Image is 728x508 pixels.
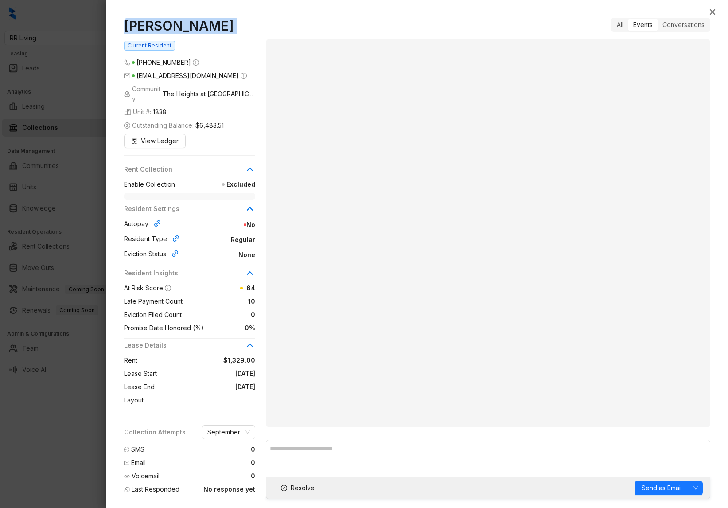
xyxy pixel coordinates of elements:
img: Voicemail Icon [124,473,130,479]
button: View Ledger [124,134,186,148]
span: mail [124,460,129,465]
span: Rent Collection [124,164,245,174]
span: Promise Date Honored (%) [124,323,204,333]
span: $6,483.51 [195,121,224,130]
span: phone [124,59,130,66]
span: [PHONE_NUMBER] [136,59,191,66]
span: Unit #: [124,107,167,117]
span: Outstanding Balance: [124,121,224,130]
span: Late Payment Count [124,297,183,306]
button: Close [707,7,718,17]
span: September [207,426,250,439]
div: Resident Insights [124,268,255,283]
div: Eviction Status [124,249,182,261]
div: Autopay [124,219,164,231]
span: Resident Insights [124,268,245,278]
span: Enable Collection [124,180,175,189]
h1: [PERSON_NAME] [124,18,255,34]
span: 0 [251,458,255,468]
span: message [124,447,129,452]
span: 64 [246,284,255,292]
span: Resident Settings [124,204,245,214]
span: Resolve [291,483,315,493]
span: 0 [251,445,255,454]
div: Resident Type [124,234,183,246]
span: 0 [251,471,255,481]
div: Resident Settings [124,204,255,219]
span: View Ledger [141,136,179,146]
span: close [709,8,716,16]
span: 10 [183,297,255,306]
span: Lease Start [124,369,157,379]
span: [DATE] [155,382,255,392]
span: 1838 [153,107,167,117]
span: file-search [131,138,137,144]
div: Events [628,19,658,31]
span: Rent [124,356,137,365]
span: info-circle [241,73,247,79]
img: building-icon [124,109,131,116]
span: 0 [182,310,255,320]
span: Collection Attempts [124,427,186,437]
div: Rent Collection [124,164,255,180]
div: Conversations [658,19,709,31]
span: SMS [131,445,144,454]
span: Regular [183,235,255,245]
span: check-circle [281,485,287,491]
span: Current Resident [124,41,175,51]
span: Community: [124,84,255,104]
div: segmented control [611,18,710,32]
span: [EMAIL_ADDRESS][DOMAIN_NAME] [136,72,239,79]
span: info-circle [165,285,171,291]
img: building-icon [124,90,130,98]
span: At Risk Score [124,284,163,292]
button: Resolve [273,481,322,495]
div: All [612,19,628,31]
span: info-circle [193,59,199,66]
span: Lease End [124,382,155,392]
span: The Heights at [GEOGRAPHIC_DATA] [163,89,255,99]
img: Last Responded Icon [124,487,130,492]
span: Last Responded [132,485,179,494]
span: No response yet [203,485,255,494]
div: Lease Details [124,340,255,356]
span: Email [131,458,146,468]
span: 0% [204,323,255,333]
span: Voicemail [132,471,160,481]
span: mail [124,73,130,79]
span: Send as Email [642,483,682,493]
span: Excluded [175,180,255,189]
span: Eviction Filed Count [124,310,182,320]
span: down [693,485,698,491]
span: Layout [124,395,144,405]
span: $1,329.00 [137,356,255,365]
span: dollar [124,122,130,129]
span: None [182,250,255,260]
span: Lease Details [124,340,245,350]
button: Send as Email [635,481,689,495]
span: [DATE] [157,369,255,379]
span: No [164,220,255,230]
